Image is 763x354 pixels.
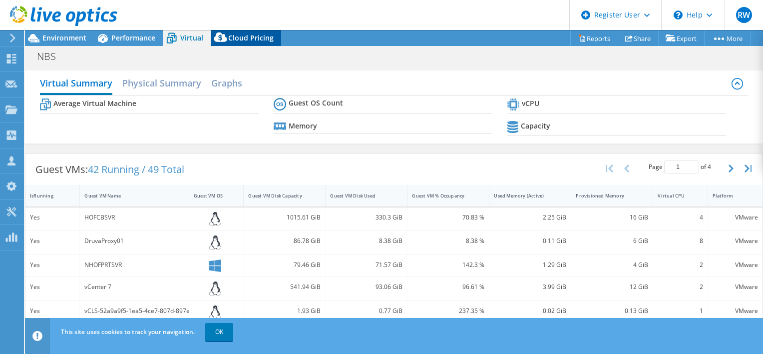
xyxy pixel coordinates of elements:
[248,305,321,316] div: 1.93 GiB
[494,212,566,223] div: 2.25 GiB
[576,235,648,246] div: 6 GiB
[61,327,195,336] span: This site uses cookies to track your navigation.
[248,235,321,246] div: 86.78 GiB
[494,281,566,292] div: 3.99 GiB
[576,259,648,270] div: 4 GiB
[658,259,703,270] div: 2
[330,259,402,270] div: 71.57 GiB
[713,259,758,270] div: VMware
[330,235,402,246] div: 8.38 GiB
[330,281,402,292] div: 93.06 GiB
[53,98,136,108] b: Average Virtual Machine
[658,281,703,292] div: 2
[84,192,172,199] div: Guest VM Name
[412,305,484,316] div: 237.35 %
[84,305,184,316] div: vCLS-52a9a9f5-1ea5-4ce7-807d-897e51f01e8a
[412,235,484,246] div: 8.38 %
[658,30,705,46] a: Export
[522,98,539,108] b: vCPU
[713,281,758,292] div: VMware
[658,235,703,246] div: 8
[30,192,63,199] div: IsRunning
[412,212,484,223] div: 70.83 %
[576,281,648,292] div: 12 GiB
[713,235,758,246] div: VMware
[713,305,758,316] div: VMware
[32,51,71,62] h1: NBS
[84,281,184,292] div: vCenter 7
[205,323,233,341] a: OK
[84,259,184,270] div: NHOFPRTSVR
[289,121,317,131] b: Memory
[494,259,566,270] div: 1.29 GiB
[30,281,75,292] div: Yes
[330,305,402,316] div: 0.77 GiB
[211,73,242,93] h2: Graphs
[228,33,274,42] span: Cloud Pricing
[618,30,659,46] a: Share
[30,305,75,316] div: Yes
[330,212,402,223] div: 330.3 GiB
[30,259,75,270] div: Yes
[708,162,711,171] span: 4
[180,33,203,42] span: Virtual
[30,235,75,246] div: Yes
[122,73,201,93] h2: Physical Summary
[664,160,699,173] input: jump to page
[88,162,184,176] span: 42 Running / 49 Total
[30,212,75,223] div: Yes
[649,160,711,173] span: Page of
[576,305,648,316] div: 0.13 GiB
[494,235,566,246] div: 0.11 GiB
[658,192,691,199] div: Virtual CPU
[658,212,703,223] div: 4
[713,192,746,199] div: Platform
[84,212,184,223] div: HOFCBSVR
[674,10,683,19] svg: \n
[713,212,758,223] div: VMware
[111,33,155,42] span: Performance
[248,281,321,292] div: 541.94 GiB
[40,73,112,95] h2: Virtual Summary
[521,121,550,131] b: Capacity
[570,30,618,46] a: Reports
[494,192,554,199] div: Used Memory (Active)
[704,30,751,46] a: More
[248,192,309,199] div: Guest VM Disk Capacity
[248,259,321,270] div: 79.46 GiB
[412,259,484,270] div: 142.3 %
[412,281,484,292] div: 96.61 %
[330,192,390,199] div: Guest VM Disk Used
[412,192,472,199] div: Guest VM % Occupancy
[25,154,194,185] div: Guest VMs:
[576,212,648,223] div: 16 GiB
[658,305,703,316] div: 1
[248,212,321,223] div: 1015.61 GiB
[289,98,343,108] b: Guest OS Count
[576,192,636,199] div: Provisioned Memory
[194,192,227,199] div: Guest VM OS
[84,235,184,246] div: DruvaProxy01
[494,305,566,316] div: 0.02 GiB
[736,7,752,23] span: RW
[42,33,86,42] span: Environment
